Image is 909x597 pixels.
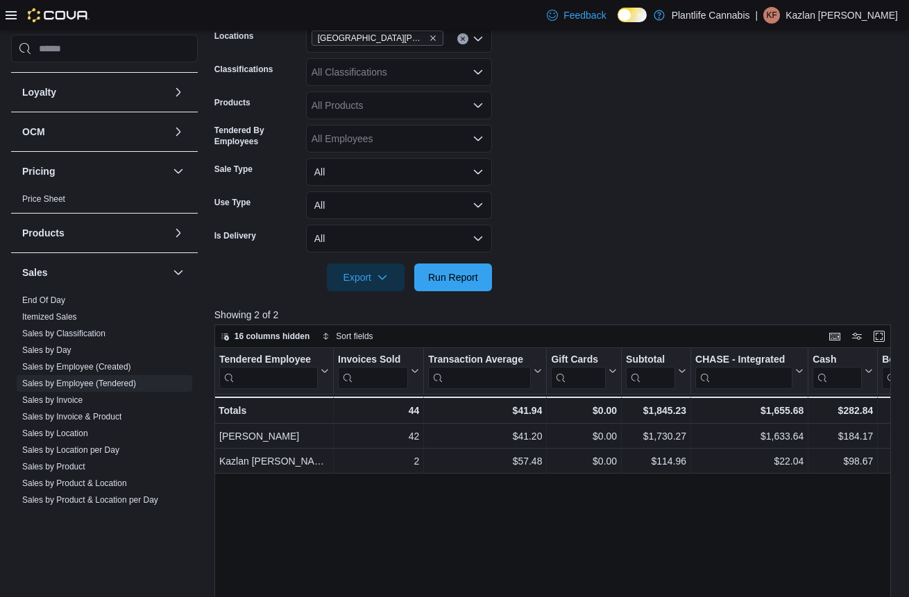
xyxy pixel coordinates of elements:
[473,100,484,111] button: Open list of options
[22,478,127,489] span: Sales by Product & Location
[756,7,758,24] p: |
[551,354,606,389] div: Gift Card Sales
[214,197,250,208] label: Use Type
[214,64,273,75] label: Classifications
[414,263,492,291] button: Run Report
[22,125,167,139] button: OCM
[22,311,77,322] span: Itemized Sales
[871,328,887,345] button: Enter fullscreen
[626,402,686,419] div: $1,845.23
[22,378,136,389] span: Sales by Employee (Tendered)
[22,395,83,405] a: Sales by Invoice
[338,354,408,367] div: Invoices Sold
[22,494,158,505] span: Sales by Product & Location per Day
[826,328,843,345] button: Keyboard shortcuts
[766,7,776,24] span: KF
[327,263,405,291] button: Export
[11,191,198,213] div: Pricing
[22,444,119,456] span: Sales by Location per Day
[813,354,862,389] div: Cash
[22,226,167,240] button: Products
[170,264,187,281] button: Sales
[214,125,300,147] label: Tendered By Employees
[551,428,617,444] div: $0.00
[428,270,478,284] span: Run Report
[170,225,187,241] button: Products
[214,308,898,322] p: Showing 2 of 2
[813,354,862,367] div: Cash
[695,354,804,389] button: CHASE - Integrated
[22,164,167,178] button: Pricing
[428,402,542,419] div: $41.94
[219,354,318,389] div: Tendered Employee
[849,328,865,345] button: Display options
[22,462,85,471] a: Sales by Product
[219,402,329,419] div: Totals
[22,461,85,472] span: Sales by Product
[22,478,127,488] a: Sales by Product & Location
[626,354,686,389] button: Subtotal
[170,84,187,101] button: Loyalty
[785,7,898,24] p: Kazlan [PERSON_NAME]
[22,295,65,306] span: End Of Day
[306,225,492,252] button: All
[763,7,780,24] div: Kazlan Foisy-Lentz
[22,395,83,406] span: Sales by Invoice
[473,33,484,44] button: Open list of options
[338,428,419,444] div: 42
[11,292,198,530] div: Sales
[695,354,792,367] div: CHASE - Integrated
[626,453,686,469] div: $114.96
[695,428,804,444] div: $1,633.64
[618,22,618,23] span: Dark Mode
[428,354,531,389] div: Transaction Average
[672,7,750,24] p: Plantlife Cannabis
[473,133,484,144] button: Open list of options
[214,230,256,241] label: Is Delivery
[695,354,792,389] div: CHASE - Integrated
[428,453,542,469] div: $57.48
[22,345,71,355] a: Sales by Day
[22,85,167,99] button: Loyalty
[429,34,437,42] button: Remove St. Albert - Erin Ridge from selection in this group
[214,31,254,42] label: Locations
[22,361,131,372] span: Sales by Employee (Created)
[214,164,253,175] label: Sale Type
[551,354,606,367] div: Gift Cards
[22,266,167,279] button: Sales
[626,354,675,389] div: Subtotal
[428,354,542,389] button: Transaction Average
[318,31,426,45] span: [GEOGRAPHIC_DATA][PERSON_NAME]
[22,495,158,505] a: Sales by Product & Location per Day
[235,331,310,342] span: 16 columns hidden
[219,428,329,444] div: [PERSON_NAME]
[312,31,443,46] span: St. Albert - Erin Ridge
[695,402,804,419] div: $1,655.68
[22,266,48,279] h3: Sales
[22,411,121,422] span: Sales by Invoice & Product
[473,67,484,78] button: Open list of options
[695,453,804,469] div: $22.04
[22,85,56,99] h3: Loyalty
[170,163,187,180] button: Pricing
[338,354,419,389] button: Invoices Sold
[22,445,119,455] a: Sales by Location per Day
[22,164,55,178] h3: Pricing
[22,312,77,322] a: Itemized Sales
[219,354,318,367] div: Tendered Employee
[170,123,187,140] button: OCM
[219,453,329,469] div: Kazlan [PERSON_NAME]
[219,354,329,389] button: Tendered Employee
[551,453,617,469] div: $0.00
[428,428,542,444] div: $41.20
[28,8,90,22] img: Cova
[335,263,396,291] span: Export
[551,402,617,419] div: $0.00
[338,402,419,419] div: 44
[22,125,45,139] h3: OCM
[22,193,65,205] span: Price Sheet
[22,194,65,204] a: Price Sheet
[626,428,686,444] div: $1,730.27
[541,1,611,29] a: Feedback
[551,354,617,389] button: Gift Cards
